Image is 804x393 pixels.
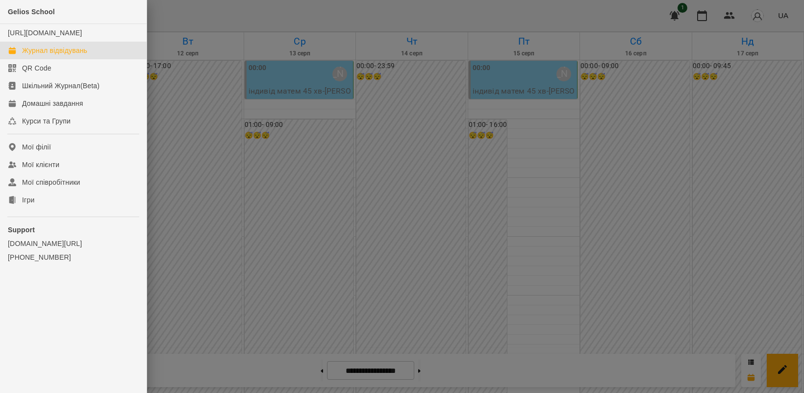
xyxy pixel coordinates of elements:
div: Ігри [22,195,34,205]
div: Курси та Групи [22,116,71,126]
div: Домашні завдання [22,98,83,108]
div: Журнал відвідувань [22,46,87,55]
div: Шкільний Журнал(Beta) [22,81,100,91]
a: [PHONE_NUMBER] [8,252,139,262]
span: Gelios School [8,8,55,16]
p: Support [8,225,139,235]
div: Мої філії [22,142,51,152]
a: [DOMAIN_NAME][URL] [8,239,139,248]
a: [URL][DOMAIN_NAME] [8,29,82,37]
div: Мої співробітники [22,177,80,187]
div: QR Code [22,63,51,73]
div: Мої клієнти [22,160,59,170]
